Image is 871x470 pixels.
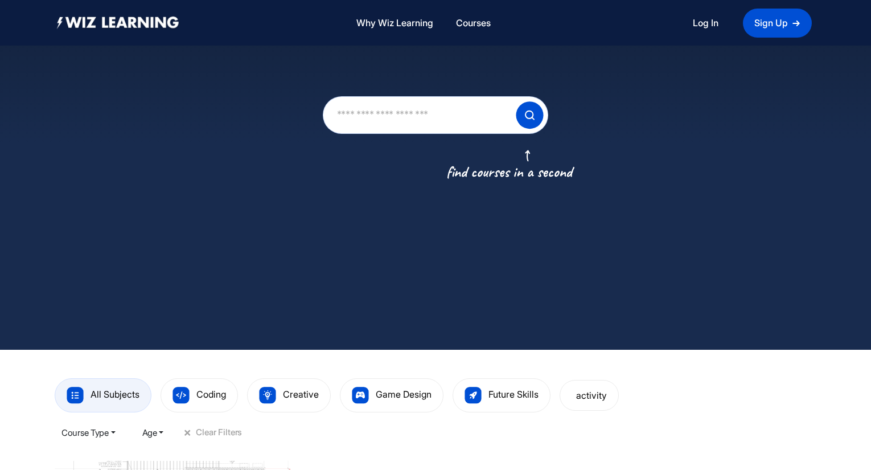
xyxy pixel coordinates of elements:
span: Creative [283,389,319,400]
button: Age [135,421,171,444]
a: Courses [451,11,495,35]
span: Coding [196,389,226,400]
span: activity [576,390,607,401]
span: + [182,426,195,439]
a: Creative [259,389,319,400]
button: +Clear Filters [183,428,242,438]
a: activity [572,390,607,401]
a: Log In [693,15,718,31]
a: Coding [172,389,226,400]
a: Future Skills [465,389,539,400]
span: All Subjects [91,389,139,400]
a: All Subjects [67,389,139,400]
button: Course Type [55,421,122,444]
a: Game Design [352,389,432,400]
span: Game Design [376,389,432,400]
a: Sign Up [743,9,812,38]
span: Future Skills [488,389,539,400]
a: Why Wiz Learning [352,11,438,35]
